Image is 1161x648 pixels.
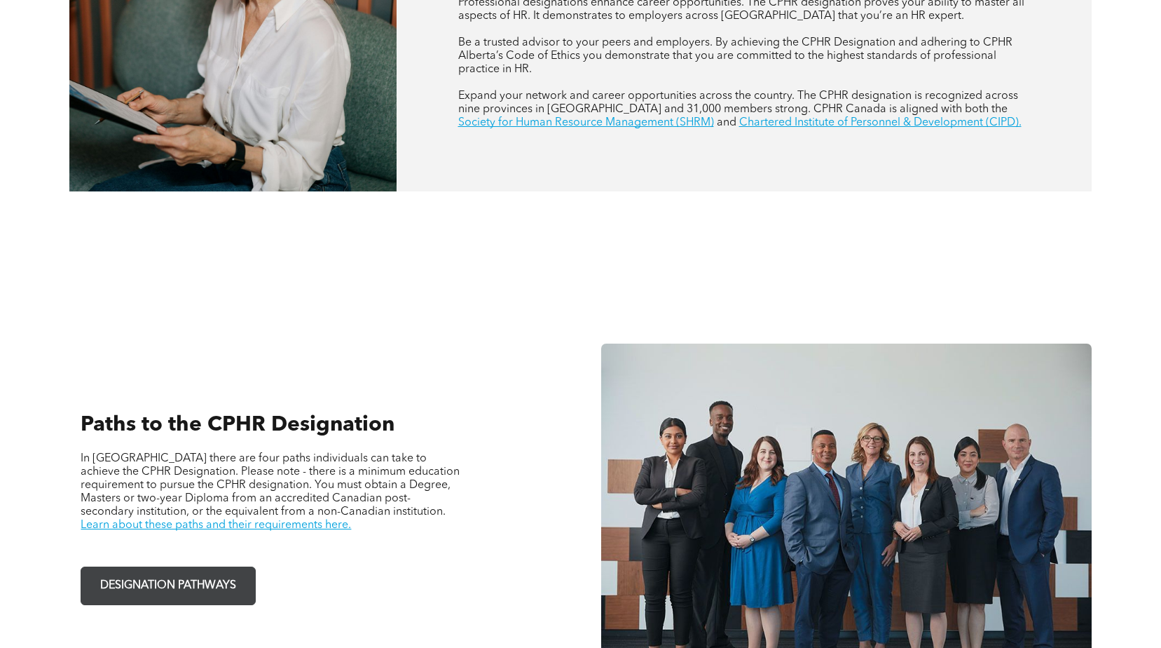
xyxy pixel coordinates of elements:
span: Expand your network and career opportunities across the country. The CPHR designation is recogniz... [458,90,1018,115]
span: DESIGNATION PATHWAYS [95,572,241,600]
span: In [GEOGRAPHIC_DATA] there are four paths individuals can take to achieve the CPHR Designation. P... [81,453,460,518]
span: and [717,117,736,128]
a: DESIGNATION PATHWAYS [81,567,256,605]
a: Society for Human Resource Management (SHRM) [458,117,714,128]
span: Paths to the CPHR Designation [81,414,394,436]
a: Chartered Institute of Personnel & Development (CIPD). [739,117,1022,128]
a: Learn about these paths and their requirements here. [81,520,351,531]
span: Be a trusted advisor to your peers and employers. By achieving the CPHR Designation and adhering ... [458,37,1012,75]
